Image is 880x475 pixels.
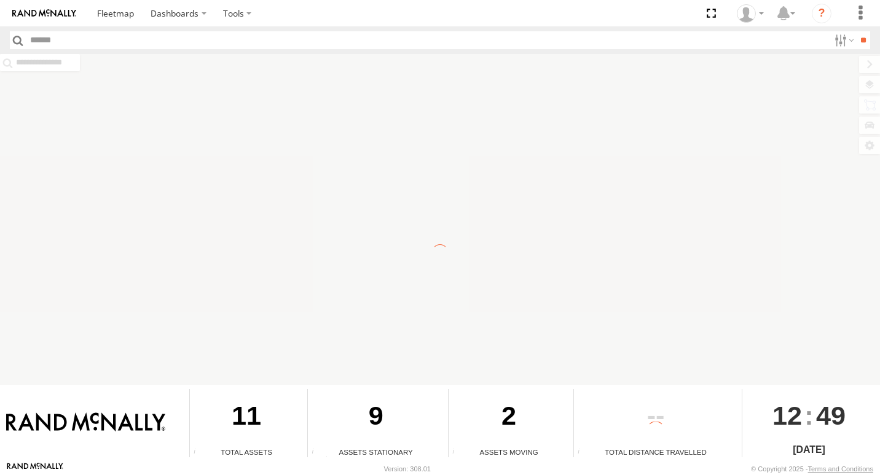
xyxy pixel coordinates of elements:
[190,447,303,457] div: Total Assets
[742,389,876,442] div: :
[808,465,873,473] a: Terms and Conditions
[742,442,876,457] div: [DATE]
[772,389,802,442] span: 12
[7,463,63,475] a: Visit our Website
[308,448,326,457] div: Total number of assets current stationary.
[6,412,165,433] img: Rand McNally
[12,9,76,18] img: rand-logo.svg
[449,448,467,457] div: Total number of assets current in transit.
[574,448,592,457] div: Total distance travelled by all assets within specified date range and applied filters
[384,465,431,473] div: Version: 308.01
[574,447,737,457] div: Total Distance Travelled
[751,465,873,473] div: © Copyright 2025 -
[308,447,444,457] div: Assets Stationary
[190,448,208,457] div: Total number of Enabled Assets
[190,389,303,447] div: 11
[733,4,768,23] div: Valeo Dash
[449,389,569,447] div: 2
[449,447,569,457] div: Assets Moving
[812,4,831,23] i: ?
[308,389,444,447] div: 9
[830,31,856,49] label: Search Filter Options
[816,389,846,442] span: 49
